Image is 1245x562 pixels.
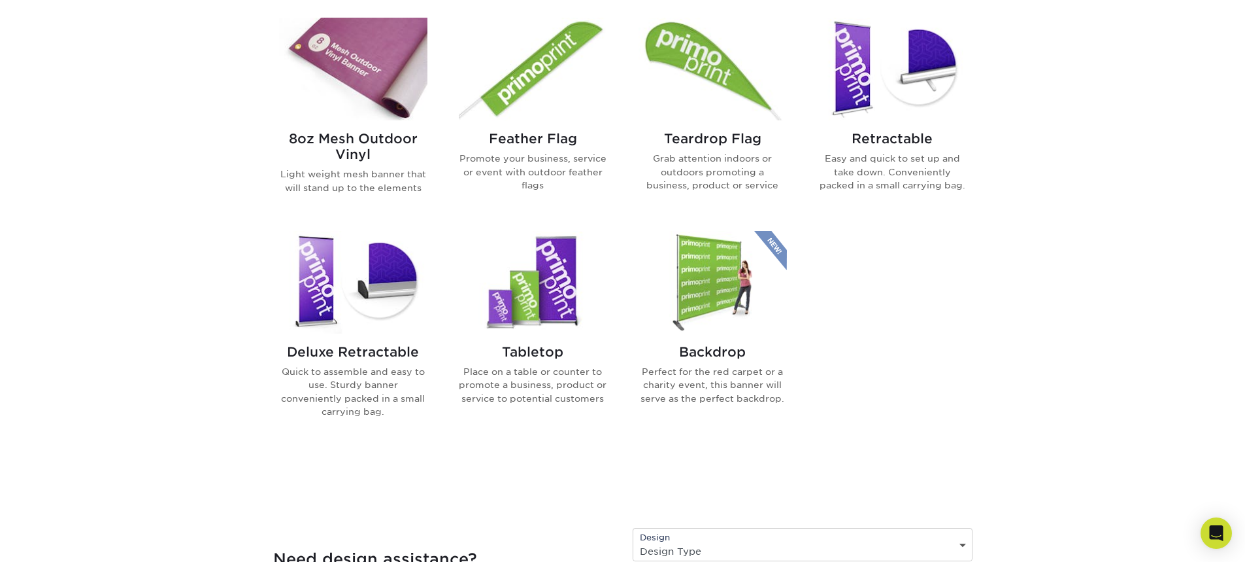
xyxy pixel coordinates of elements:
p: Perfect for the red carpet or a charity event, this banner will serve as the perfect backdrop. [639,365,787,405]
a: Teardrop Flag Flags Teardrop Flag Grab attention indoors or outdoors promoting a business, produc... [639,18,787,215]
img: Backdrop Banner Stands [639,231,787,334]
a: Backdrop Banner Stands Backdrop Perfect for the red carpet or a charity event, this banner will s... [639,231,787,439]
img: Teardrop Flag Flags [639,18,787,120]
img: Deluxe Retractable Banner Stands [279,231,427,334]
img: 8oz Mesh Outdoor Vinyl Banners [279,18,427,120]
p: Place on a table or counter to promote a business, product or service to potential customers [459,365,607,405]
p: Quick to assemble and easy to use. Sturdy banner conveniently packed in a small carrying bag. [279,365,427,419]
img: New Product [754,231,787,270]
a: 8oz Mesh Outdoor Vinyl Banners 8oz Mesh Outdoor Vinyl Light weight mesh banner that will stand up... [279,18,427,215]
h2: Retractable [818,131,967,147]
div: Open Intercom Messenger [1201,518,1232,549]
a: Tabletop Banner Stands Tabletop Place on a table or counter to promote a business, product or ser... [459,231,607,439]
p: Light weight mesh banner that will stand up to the elements [279,167,427,194]
a: Feather Flag Flags Feather Flag Promote your business, service or event with outdoor feather flags [459,18,607,215]
a: Retractable Banner Stands Retractable Easy and quick to set up and take down. Conveniently packed... [818,18,967,215]
h2: Feather Flag [459,131,607,147]
h2: Tabletop [459,344,607,360]
p: Grab attention indoors or outdoors promoting a business, product or service [639,152,787,192]
img: Tabletop Banner Stands [459,231,607,334]
h2: Backdrop [639,344,787,360]
img: Feather Flag Flags [459,18,607,120]
p: Promote your business, service or event with outdoor feather flags [459,152,607,192]
h2: 8oz Mesh Outdoor Vinyl [279,131,427,162]
h2: Deluxe Retractable [279,344,427,360]
img: Retractable Banner Stands [818,18,967,120]
a: Deluxe Retractable Banner Stands Deluxe Retractable Quick to assemble and easy to use. Sturdy ban... [279,231,427,439]
h2: Teardrop Flag [639,131,787,147]
p: Easy and quick to set up and take down. Conveniently packed in a small carrying bag. [818,152,967,192]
